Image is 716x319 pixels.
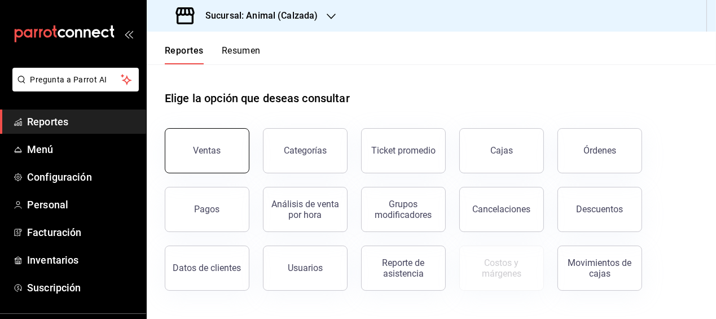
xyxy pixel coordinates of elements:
button: Movimientos de cajas [557,246,642,291]
button: Pagos [165,187,249,232]
span: Pregunta a Parrot AI [30,74,121,86]
button: Ticket promedio [361,128,446,173]
div: navigation tabs [165,45,261,64]
div: Descuentos [577,204,623,215]
span: Personal [27,197,137,212]
div: Usuarios [288,263,323,273]
span: Reportes [27,114,137,129]
button: Pregunta a Parrot AI [12,68,139,91]
div: Reporte de asistencia [368,257,438,279]
span: Suscripción [27,280,137,295]
button: Análisis de venta por hora [263,187,348,232]
div: Cajas [490,145,513,156]
div: Costos y márgenes [467,257,537,279]
button: Cancelaciones [459,187,544,232]
div: Cancelaciones [473,204,531,215]
div: Datos de clientes [173,263,241,273]
span: Configuración [27,169,137,185]
button: Órdenes [557,128,642,173]
button: Descuentos [557,187,642,232]
button: Usuarios [263,246,348,291]
div: Ventas [194,145,221,156]
button: Reportes [165,45,204,64]
button: Cajas [459,128,544,173]
div: Ticket promedio [371,145,436,156]
div: Órdenes [583,145,616,156]
button: Reporte de asistencia [361,246,446,291]
h3: Sucursal: Animal (Calzada) [196,9,318,23]
span: Menú [27,142,137,157]
span: Inventarios [27,252,137,268]
div: Análisis de venta por hora [270,199,340,220]
button: Ventas [165,128,249,173]
div: Movimientos de cajas [565,257,635,279]
span: Facturación [27,225,137,240]
button: Resumen [222,45,261,64]
h1: Elige la opción que deseas consultar [165,90,350,107]
div: Pagos [195,204,220,215]
button: Grupos modificadores [361,187,446,232]
div: Grupos modificadores [368,199,438,220]
button: Categorías [263,128,348,173]
button: open_drawer_menu [124,29,133,38]
button: Datos de clientes [165,246,249,291]
div: Categorías [284,145,327,156]
button: Contrata inventarios para ver este reporte [459,246,544,291]
a: Pregunta a Parrot AI [8,82,139,94]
